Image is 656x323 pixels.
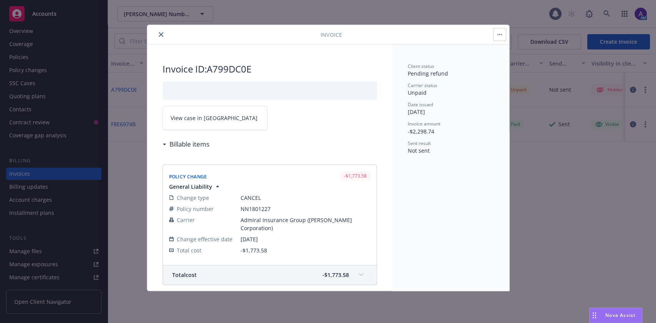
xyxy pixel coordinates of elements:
span: Unpaid [408,89,427,96]
span: -$2,298.74 [408,128,434,135]
span: Total cost [172,271,197,279]
span: Nova Assist [605,312,636,318]
span: Invoice [321,31,342,39]
button: General Liability [169,183,221,191]
a: View case in [GEOGRAPHIC_DATA] [163,106,267,130]
span: Policy number [177,205,214,213]
span: General Liability [169,183,212,191]
h2: Invoice ID: A799DC0E [163,63,377,75]
span: Sent result [408,140,431,147]
span: CANCEL [241,194,370,202]
div: Drag to move [590,308,599,323]
button: close [156,30,166,39]
span: Admiral Insurance Group ([PERSON_NAME] Corporation) [241,216,370,232]
span: View case in [GEOGRAPHIC_DATA] [171,114,257,122]
span: [DATE] [408,108,425,115]
span: Pending refund [408,70,448,77]
span: Date issued [408,101,433,108]
h3: Billable items [169,139,209,149]
button: Nova Assist [589,308,642,323]
span: Invoice amount [408,120,440,127]
span: Change type [177,194,209,202]
div: Totalcost-$1,773.58 [163,265,377,285]
span: Client status [408,63,434,69]
span: Policy Change [169,173,207,180]
span: Not sent [408,147,430,154]
span: Carrier [177,216,195,224]
span: Change effective date [177,235,233,243]
div: -$1,773.58 [340,171,370,181]
span: -$1,773.58 [241,247,267,254]
span: -$1,773.58 [322,271,349,279]
div: Billable items [163,139,209,149]
span: [DATE] [241,235,370,243]
span: NN1801227 [241,205,370,213]
span: Total cost [177,246,201,254]
span: Carrier status [408,82,437,89]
